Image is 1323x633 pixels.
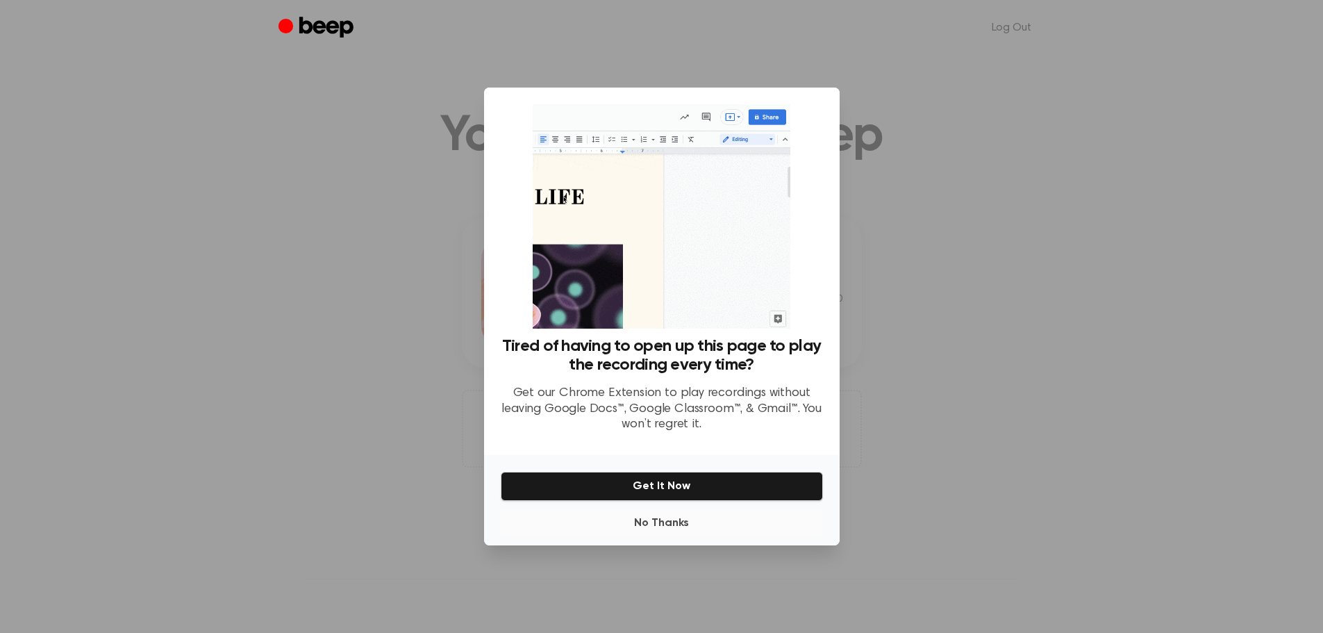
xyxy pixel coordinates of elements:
button: No Thanks [501,509,823,537]
a: Log Out [978,11,1045,44]
img: Beep extension in action [533,104,790,329]
p: Get our Chrome Extension to play recordings without leaving Google Docs™, Google Classroom™, & Gm... [501,386,823,433]
h3: Tired of having to open up this page to play the recording every time? [501,337,823,375]
a: Beep [278,15,357,42]
button: Get It Now [501,472,823,501]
